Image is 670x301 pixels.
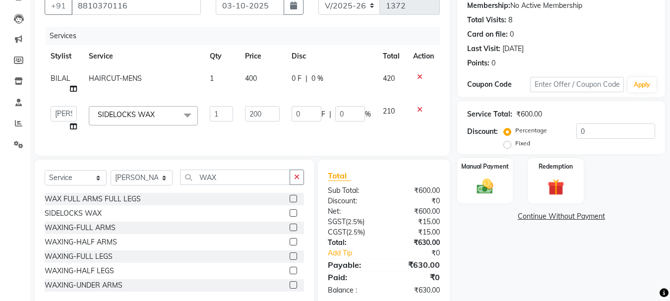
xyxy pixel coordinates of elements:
img: _cash.svg [472,177,498,196]
input: Enter Offer / Coupon Code [530,77,624,92]
th: Price [239,45,285,67]
label: Percentage [515,126,547,135]
div: Sub Total: [320,185,384,196]
div: Card on file: [467,29,508,40]
label: Manual Payment [461,162,509,171]
span: Total [328,171,351,181]
div: WAXING-FULL ARMS [45,223,116,233]
div: No Active Membership [467,0,655,11]
span: 2.5% [348,228,363,236]
a: Add Tip [320,248,394,258]
span: 210 [383,107,395,116]
div: Discount: [320,196,384,206]
div: Membership: [467,0,510,11]
div: Services [46,27,447,45]
div: ₹0 [384,271,447,283]
label: Fixed [515,139,530,148]
div: ₹600.00 [384,185,447,196]
div: SIDELOCKS WAX [45,208,102,219]
span: 0 F [292,73,302,84]
div: ₹15.00 [384,227,447,238]
th: Action [407,45,440,67]
span: 400 [245,74,257,83]
div: Paid: [320,271,384,283]
div: 0 [510,29,514,40]
div: ₹630.00 [384,259,447,271]
div: ( ) [320,217,384,227]
div: ₹600.00 [516,109,542,120]
th: Disc [286,45,377,67]
th: Service [83,45,204,67]
span: 0 % [311,73,323,84]
div: Payable: [320,259,384,271]
span: SIDELOCKS WAX [98,110,155,119]
div: WAXING-HALF ARMS [45,237,117,247]
div: ( ) [320,227,384,238]
div: Service Total: [467,109,512,120]
div: ₹0 [384,196,447,206]
button: Apply [628,77,656,92]
span: % [365,109,371,120]
div: Coupon Code [467,79,530,90]
div: ₹630.00 [384,285,447,296]
div: [DATE] [502,44,524,54]
a: x [155,110,159,119]
th: Qty [204,45,240,67]
span: 1 [210,74,214,83]
div: Net: [320,206,384,217]
div: Last Visit: [467,44,500,54]
span: | [329,109,331,120]
span: CGST [328,228,346,237]
span: F [321,109,325,120]
span: 420 [383,74,395,83]
div: WAXING-HALF LEGS [45,266,114,276]
span: HAIRCUT-MENS [89,74,142,83]
div: ₹600.00 [384,206,447,217]
div: Total: [320,238,384,248]
div: 0 [491,58,495,68]
div: WAXING-FULL LEGS [45,251,113,262]
div: Balance : [320,285,384,296]
input: Search or Scan [180,170,290,185]
label: Redemption [539,162,573,171]
img: _gift.svg [543,177,569,197]
div: Total Visits: [467,15,506,25]
th: Stylist [45,45,83,67]
div: Points: [467,58,489,68]
div: WAXING-UNDER ARMS [45,280,122,291]
span: 2.5% [348,218,363,226]
div: ₹630.00 [384,238,447,248]
div: ₹0 [395,248,448,258]
span: | [305,73,307,84]
span: SGST [328,217,346,226]
div: ₹15.00 [384,217,447,227]
th: Total [377,45,407,67]
div: WAX FULL ARMS FULL LEGS [45,194,141,204]
a: Continue Without Payment [459,211,663,222]
div: 8 [508,15,512,25]
div: Discount: [467,126,498,137]
span: BILAL [51,74,70,83]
